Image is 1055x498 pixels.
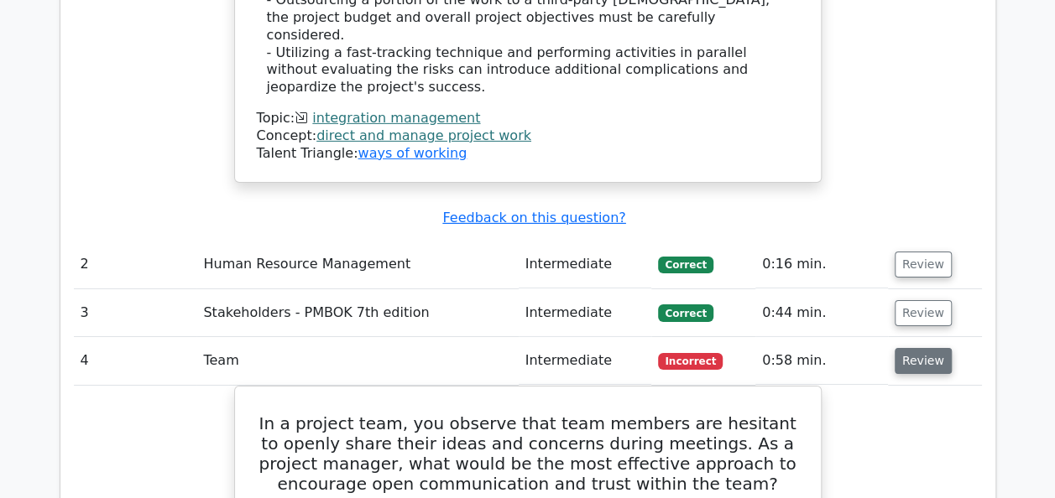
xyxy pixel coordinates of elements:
[255,413,801,494] h5: In a project team, you observe that team members are hesitant to openly share their ideas and con...
[257,110,799,162] div: Talent Triangle:
[358,145,467,161] a: ways of working
[442,210,625,226] a: Feedback on this question?
[895,252,952,278] button: Review
[895,348,952,374] button: Review
[658,353,723,370] span: Incorrect
[312,110,480,126] a: integration management
[519,289,652,337] td: Intermediate
[755,289,888,337] td: 0:44 min.
[519,241,652,288] td: Intermediate
[74,337,197,385] td: 4
[755,241,888,288] td: 0:16 min.
[316,127,531,143] a: direct and manage project work
[196,289,518,337] td: Stakeholders - PMBOK 7th edition
[658,304,713,321] span: Correct
[519,337,652,385] td: Intermediate
[74,241,197,288] td: 2
[74,289,197,337] td: 3
[196,241,518,288] td: Human Resource Management
[257,127,799,145] div: Concept:
[257,110,799,127] div: Topic:
[895,300,952,326] button: Review
[196,337,518,385] td: Team
[658,257,713,273] span: Correct
[755,337,888,385] td: 0:58 min.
